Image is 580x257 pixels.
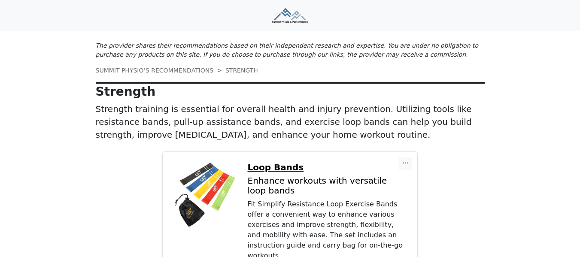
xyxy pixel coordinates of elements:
a: Loop Bands [248,162,407,172]
img: Summit Physio & Performance [272,8,308,23]
img: Loop Bands [173,162,237,227]
p: Enhance workouts with versatile loop bands [248,176,407,196]
p: The provider shares their recommendations based on their independent research and expertise. You ... [96,41,485,59]
p: Strength training is essential for overall health and injury prevention. Utilizing tools like res... [96,103,485,141]
li: STRENGTH [213,66,258,75]
p: Strength [96,85,485,99]
a: SUMMIT PHYSIO’S RECOMMENDATIONS [96,67,214,74]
